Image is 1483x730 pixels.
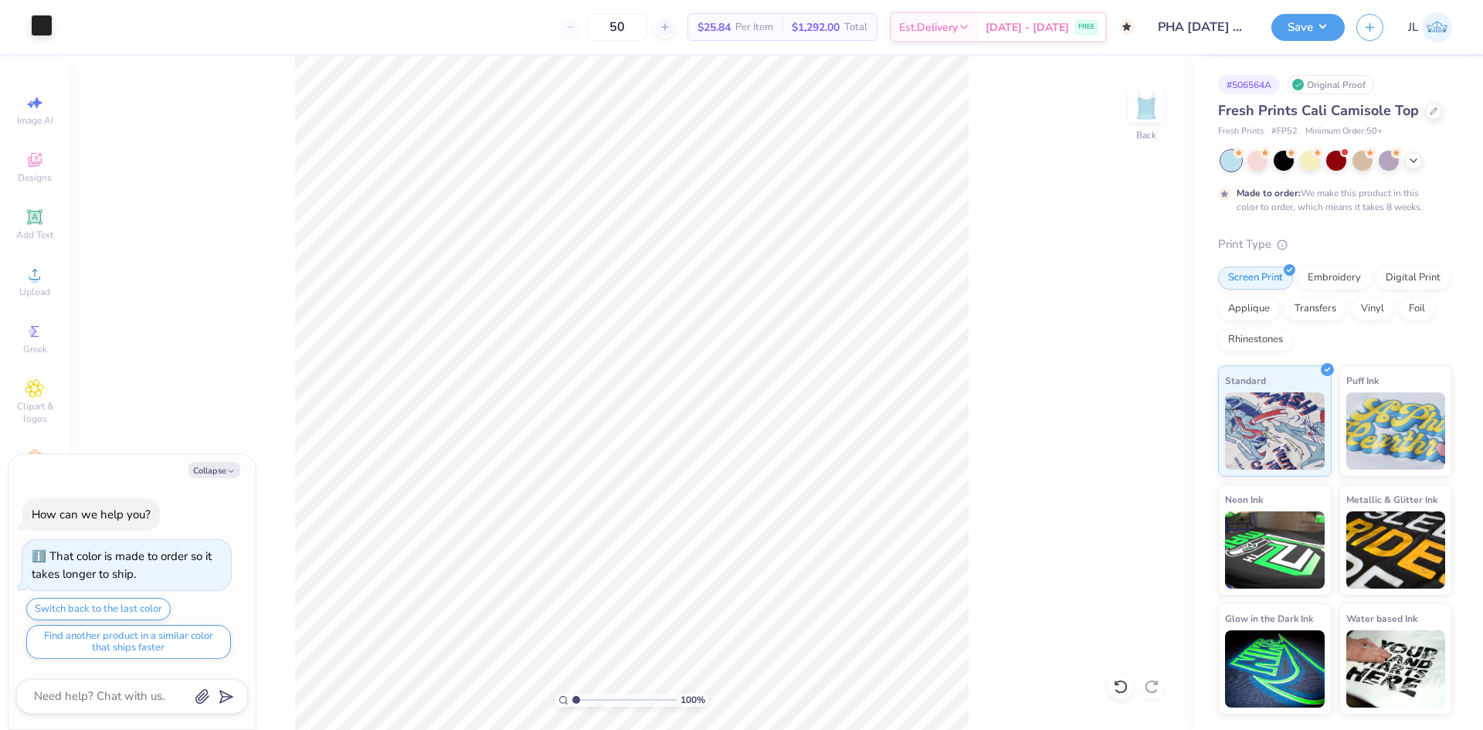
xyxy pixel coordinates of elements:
[32,548,212,582] div: That color is made to order so it takes longer to ship.
[680,693,705,707] span: 100 %
[1422,12,1452,42] img: Jairo Laqui
[1225,392,1325,470] img: Standard
[1146,12,1260,42] input: Untitled Design
[1346,610,1417,626] span: Water based Ink
[1376,267,1451,290] div: Digital Print
[1218,75,1280,94] div: # 506564A
[1237,187,1301,199] strong: Made to order:
[1305,125,1383,138] span: Minimum Order: 50 +
[1218,267,1293,290] div: Screen Print
[587,13,647,41] input: – –
[844,19,867,36] span: Total
[1346,392,1446,470] img: Puff Ink
[1271,14,1345,41] button: Save
[986,19,1069,36] span: [DATE] - [DATE]
[1131,90,1162,121] img: Back
[17,114,53,127] span: Image AI
[1284,297,1346,321] div: Transfers
[8,400,62,425] span: Clipart & logos
[792,19,840,36] span: $1,292.00
[1408,12,1452,42] a: JL
[1399,297,1435,321] div: Foil
[26,625,231,659] button: Find another product in a similar color that ships faster
[188,462,240,478] button: Collapse
[899,19,958,36] span: Est. Delivery
[1346,511,1446,589] img: Metallic & Glitter Ink
[735,19,773,36] span: Per Item
[26,598,171,620] button: Switch back to the last color
[16,229,53,241] span: Add Text
[1218,297,1280,321] div: Applique
[1225,630,1325,708] img: Glow in the Dark Ink
[1237,186,1427,214] div: We make this product in this color to order, which means it takes 8 weeks.
[1218,101,1419,120] span: Fresh Prints Cali Camisole Top
[1346,491,1437,508] span: Metallic & Glitter Ink
[1218,236,1452,253] div: Print Type
[1288,75,1374,94] div: Original Proof
[18,171,52,184] span: Designs
[1298,267,1371,290] div: Embroidery
[1136,128,1156,142] div: Back
[1351,297,1394,321] div: Vinyl
[1225,372,1266,389] span: Standard
[1218,125,1264,138] span: Fresh Prints
[1225,610,1313,626] span: Glow in the Dark Ink
[32,507,151,522] div: How can we help you?
[1271,125,1298,138] span: # FP52
[1218,328,1293,351] div: Rhinestones
[19,286,50,298] span: Upload
[1225,511,1325,589] img: Neon Ink
[1078,22,1094,32] span: FREE
[697,19,731,36] span: $25.84
[1346,630,1446,708] img: Water based Ink
[1225,491,1263,508] span: Neon Ink
[1346,372,1379,389] span: Puff Ink
[1408,19,1418,36] span: JL
[23,343,47,355] span: Greek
